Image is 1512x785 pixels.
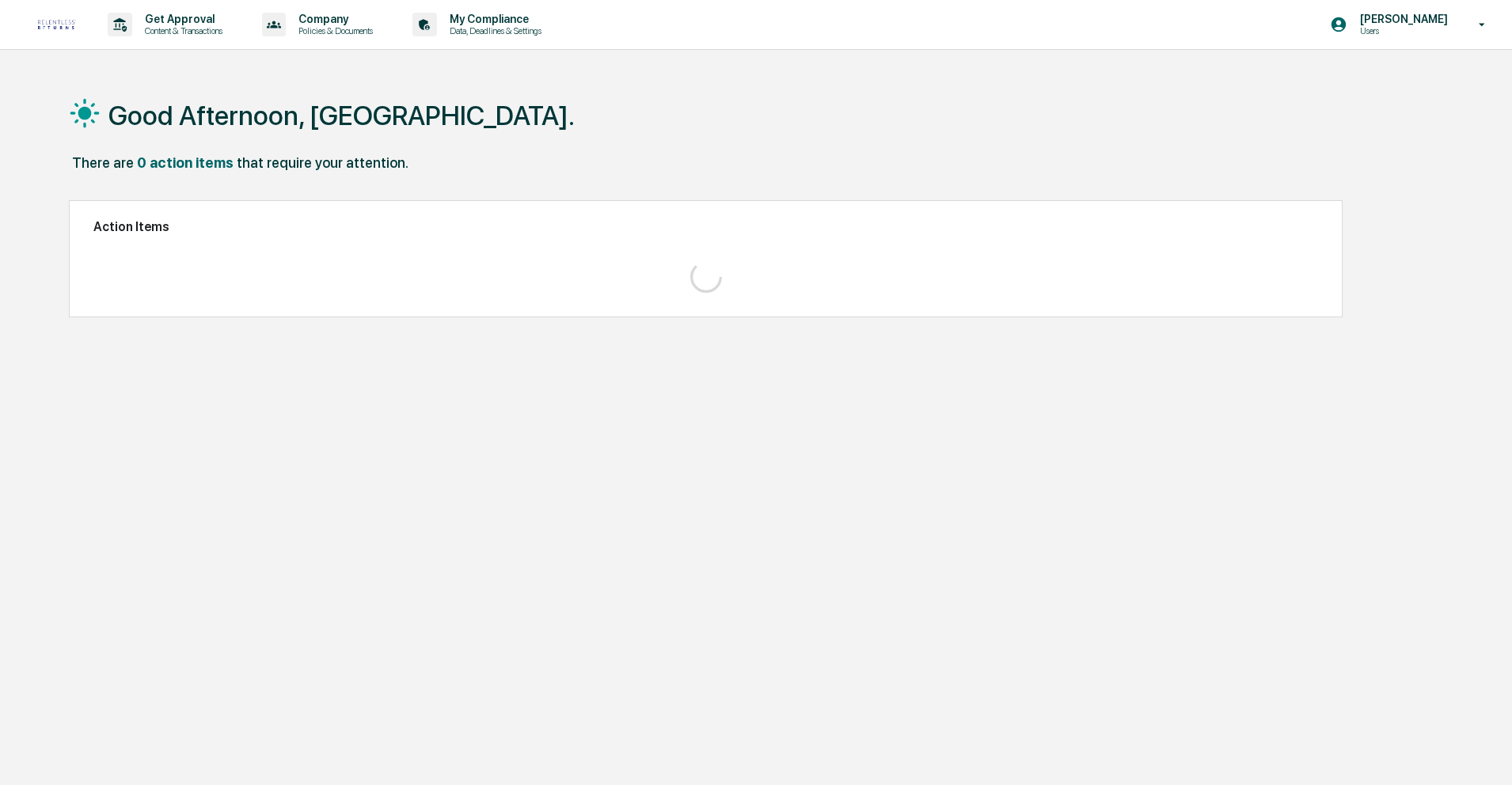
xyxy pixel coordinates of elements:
[286,13,381,25] p: Company
[132,13,230,25] p: Get Approval
[286,25,381,36] p: Policies & Documents
[93,219,1318,234] h2: Action Items
[437,25,549,36] p: Data, Deadlines & Settings
[1347,13,1456,25] p: [PERSON_NAME]
[108,100,575,131] h1: Good Afternoon, [GEOGRAPHIC_DATA].
[237,154,408,171] div: that require your attention.
[38,20,76,29] img: logo
[137,154,234,171] div: 0 action items
[1347,25,1456,36] p: Users
[132,25,230,36] p: Content & Transactions
[437,13,549,25] p: My Compliance
[72,154,134,171] div: There are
